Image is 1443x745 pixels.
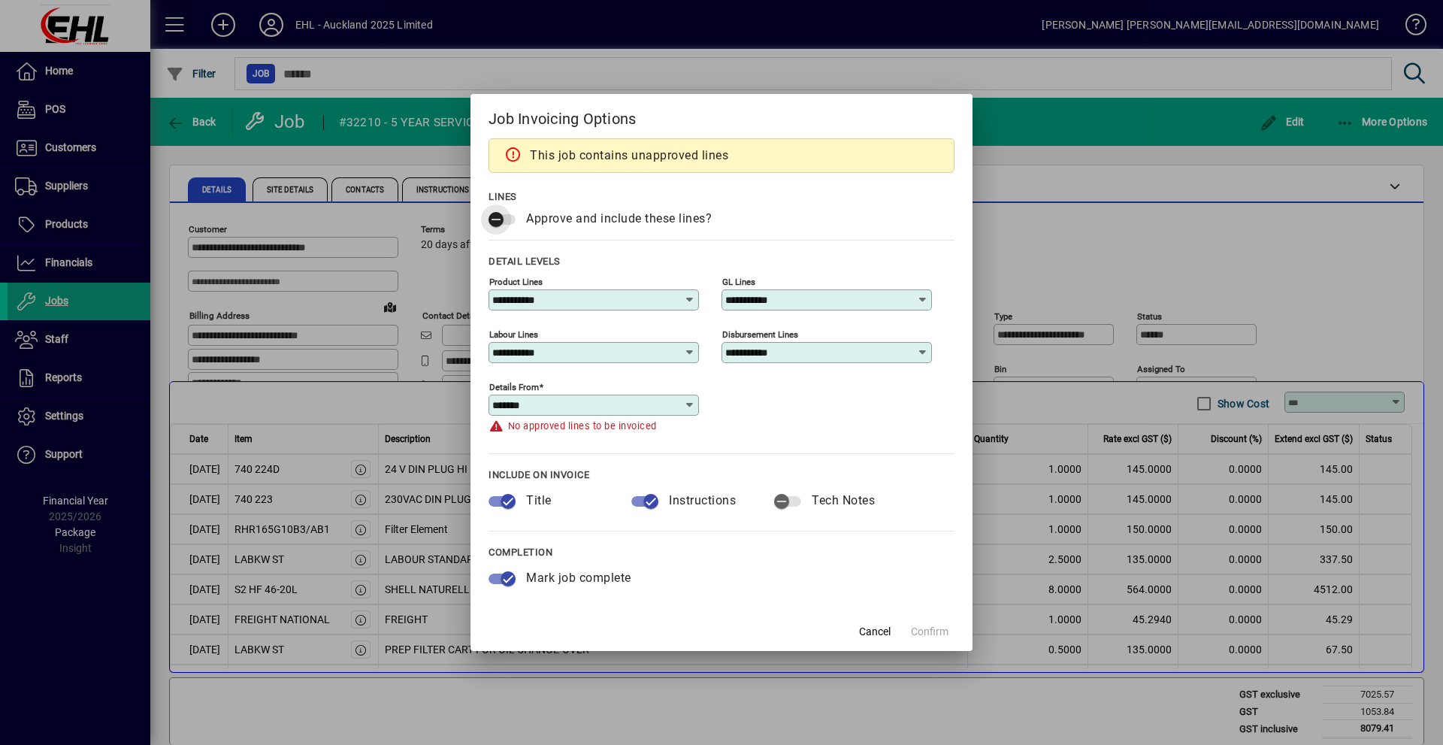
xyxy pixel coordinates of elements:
[489,277,543,287] mat-label: Product Lines
[526,211,712,226] span: Approve and include these lines?
[911,624,948,640] span: Confirm
[812,493,875,507] span: Tech Notes
[530,147,728,165] li: This job contains unapproved lines
[470,94,973,138] h2: Job Invoicing Options
[859,624,891,640] span: Cancel
[526,493,552,507] span: Title
[489,188,954,206] div: LINES
[489,253,954,271] div: DETAIL LEVELS
[489,382,539,392] mat-label: Details From
[669,493,736,507] span: Instructions
[722,277,755,287] mat-label: GL Lines
[489,544,954,562] div: COMPLETION
[489,466,954,484] div: INCLUDE ON INVOICE
[526,571,631,585] span: Mark job complete
[851,618,899,645] button: Cancel
[489,329,538,340] mat-label: Labour Lines
[905,618,954,645] button: Confirm
[722,329,798,340] mat-label: Disbursement Lines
